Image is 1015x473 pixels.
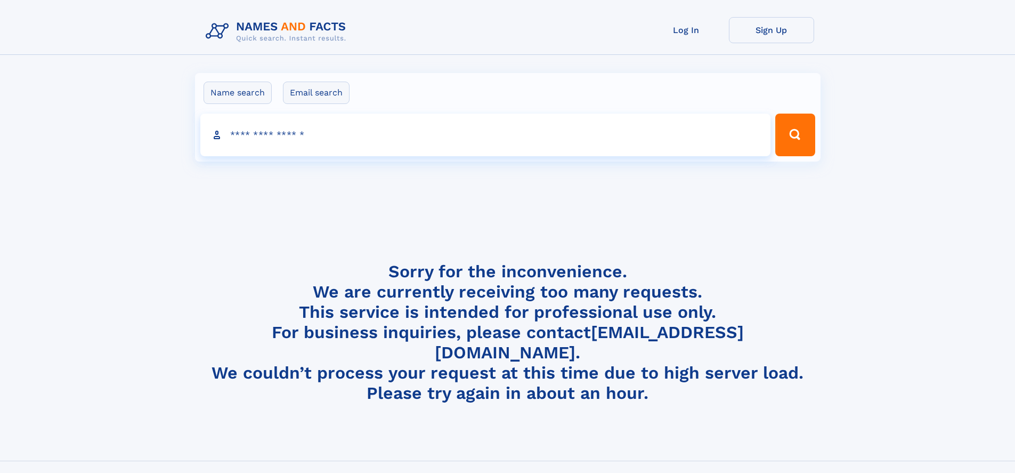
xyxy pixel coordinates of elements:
[775,114,815,156] button: Search Button
[283,82,350,104] label: Email search
[204,82,272,104] label: Name search
[201,17,355,46] img: Logo Names and Facts
[729,17,814,43] a: Sign Up
[435,322,744,363] a: [EMAIL_ADDRESS][DOMAIN_NAME]
[200,114,771,156] input: search input
[644,17,729,43] a: Log In
[201,261,814,404] h4: Sorry for the inconvenience. We are currently receiving too many requests. This service is intend...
